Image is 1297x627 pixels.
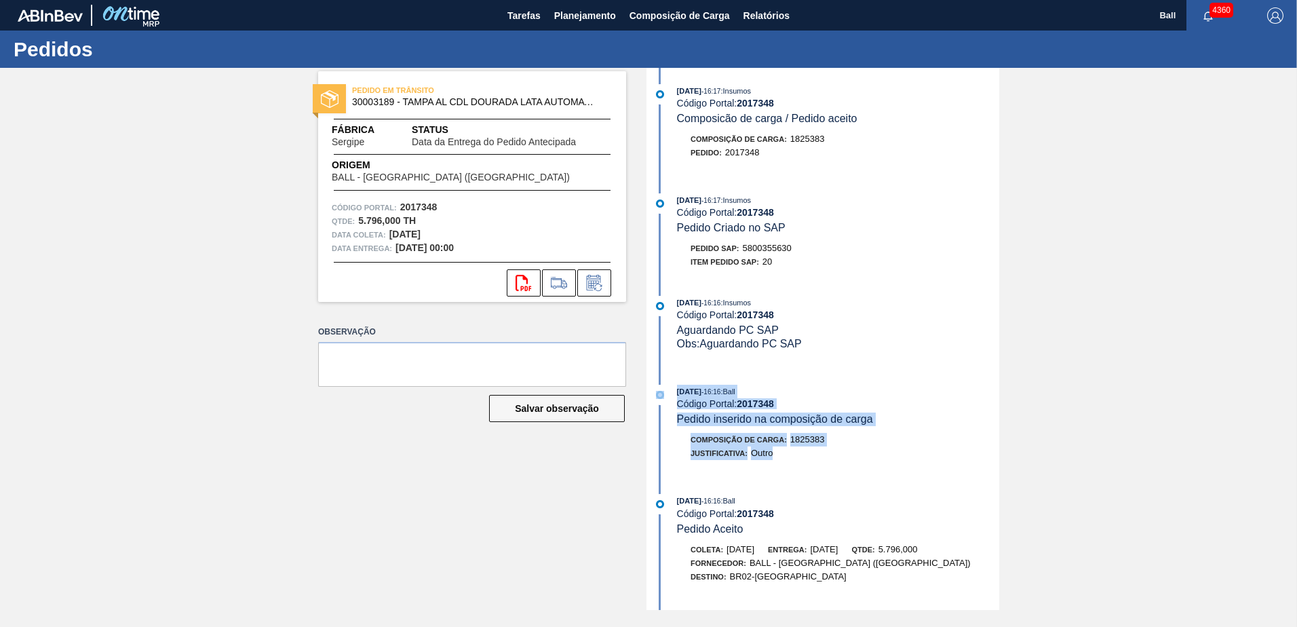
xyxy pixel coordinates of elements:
[810,544,838,554] span: [DATE]
[790,434,825,444] span: 1825383
[691,559,746,567] span: Fornecedor:
[677,98,999,109] div: Código Portal:
[878,544,918,554] span: 5.796,000
[677,113,857,124] span: Composicão de carga / Pedido aceito
[656,391,664,399] img: atual
[790,134,825,144] span: 1825383
[677,207,999,218] div: Código Portal:
[720,87,751,95] span: : Insumos
[691,573,727,581] span: Destino:
[400,202,438,212] strong: 2017348
[730,571,847,582] span: BR02-[GEOGRAPHIC_DATA]
[720,196,751,204] span: : Insumos
[677,523,743,535] span: Pedido Aceito
[737,508,774,519] strong: 2017348
[691,244,739,252] span: Pedido SAP:
[701,388,720,396] span: - 16:16
[677,222,786,233] span: Pedido Criado no SAP
[1186,6,1230,25] button: Notificações
[691,258,759,266] span: Item pedido SAP:
[691,436,787,444] span: Composição de Carga :
[677,508,999,519] div: Código Portal:
[691,449,748,457] span: Justificativa:
[489,395,625,422] button: Salvar observação
[701,197,720,204] span: - 16:17
[720,387,735,396] span: : Ball
[412,137,576,147] span: Data da Entrega do Pedido Antecipada
[554,7,616,24] span: Planejamento
[630,7,730,24] span: Composição de Carga
[507,269,541,297] div: Abrir arquivo PDF
[332,158,608,172] span: Origem
[677,87,701,95] span: [DATE]
[677,497,701,505] span: [DATE]
[352,83,542,97] span: PEDIDO EM TRÂNSITO
[737,309,774,320] strong: 2017348
[691,546,723,554] span: Coleta:
[743,7,790,24] span: Relatórios
[358,215,416,226] strong: 5.796,000 TH
[851,546,874,554] span: Qtde:
[1209,3,1233,18] span: 4360
[1267,7,1283,24] img: Logout
[677,398,999,409] div: Código Portal:
[751,448,773,458] span: Outro
[577,269,611,297] div: Informar alteração no pedido
[656,302,664,310] img: atual
[677,196,701,204] span: [DATE]
[318,322,626,342] label: Observação
[750,558,971,568] span: BALL - [GEOGRAPHIC_DATA] ([GEOGRAPHIC_DATA])
[762,256,772,267] span: 20
[701,299,720,307] span: - 16:16
[332,172,570,183] span: BALL - [GEOGRAPHIC_DATA] ([GEOGRAPHIC_DATA])
[677,324,779,336] span: Aguardando PC SAP
[14,41,254,57] h1: Pedidos
[720,299,751,307] span: : Insumos
[332,123,407,137] span: Fábrica
[389,229,421,240] strong: [DATE]
[321,90,338,108] img: status
[691,135,787,143] span: Composição de Carga :
[656,199,664,208] img: atual
[677,338,802,349] span: Obs: Aguardando PC SAP
[701,497,720,505] span: - 16:16
[727,544,754,554] span: [DATE]
[395,242,454,253] strong: [DATE] 00:00
[677,387,701,396] span: [DATE]
[677,299,701,307] span: [DATE]
[743,243,792,253] span: 5800355630
[737,398,774,409] strong: 2017348
[332,214,355,228] span: Qtde :
[768,546,807,554] span: Entrega:
[332,201,397,214] span: Código Portal:
[720,497,735,505] span: : Ball
[412,123,613,137] span: Status
[332,242,392,255] span: Data entrega:
[507,7,541,24] span: Tarefas
[677,413,873,425] span: Pedido inserido na composição de carga
[725,147,760,157] span: 2017348
[332,228,386,242] span: Data coleta:
[656,500,664,508] img: atual
[737,207,774,218] strong: 2017348
[18,9,83,22] img: TNhmsLtSVTkK8tSr43FrP2fwEKptu5GPRR3wAAAABJRU5ErkJggg==
[352,97,598,107] span: 30003189 - TAMPA AL CDL DOURADA LATA AUTOMATICA
[677,309,999,320] div: Código Portal:
[737,98,774,109] strong: 2017348
[701,88,720,95] span: - 16:17
[542,269,576,297] div: Ir para Composição de Carga
[656,90,664,98] img: atual
[332,137,364,147] span: Sergipe
[691,149,722,157] span: Pedido :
